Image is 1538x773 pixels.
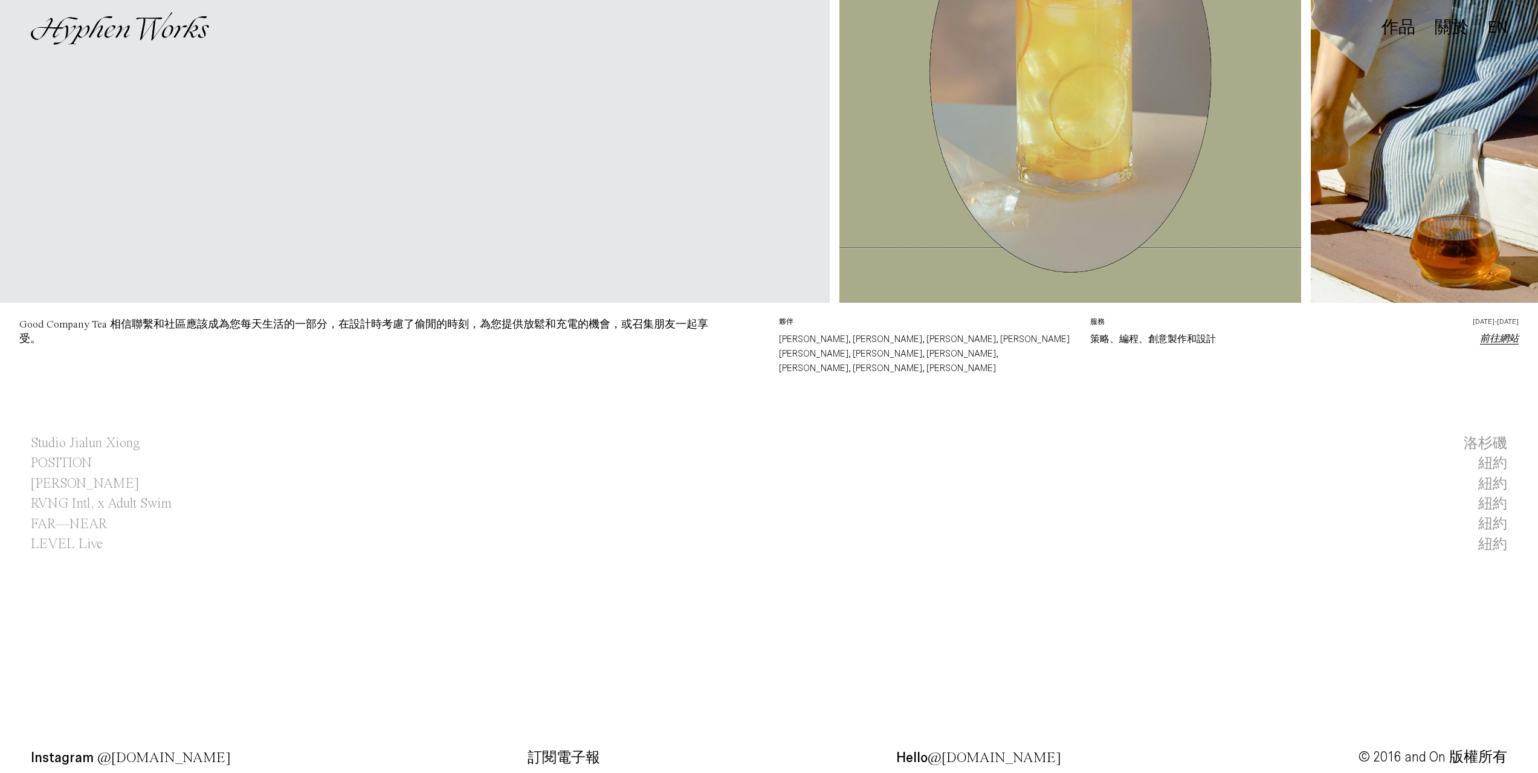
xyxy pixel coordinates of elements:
[1090,332,1382,346] p: 策略、編程、創意製作和設計
[1478,514,1507,534] div: 紐約
[896,751,928,765] strong: Hello
[31,494,172,514] span: RVNG Intl. x Adult Swim
[528,751,600,764] a: 訂閱電子報
[31,12,209,45] img: Hyphen Works
[1358,750,1446,765] span: © 2016 and On
[1381,19,1415,36] div: 作品
[31,751,231,765] a: Instagram @[DOMAIN_NAME]
[779,317,1071,332] p: 夥伴
[1478,474,1507,494] div: 紐約
[896,751,1061,765] a: Hello@[DOMAIN_NAME]
[31,751,94,765] strong: Instagram
[1478,494,1507,514] div: 紐約
[896,751,1061,766] span: @[DOMAIN_NAME]
[1381,22,1415,36] a: 作品
[1480,334,1519,344] a: 前往網站
[1435,19,1469,36] div: 關於
[1464,434,1507,453] div: 洛杉磯
[19,319,708,344] div: Good Company Tea 相信聯繫和社區應該成為您每天生活的一部分，在設計時考慮了偷閒的時刻，為您提供放鬆和充電的機會，或召集朋友一起享受。
[1478,454,1507,473] div: 紐約
[528,751,600,765] span: 訂閱電子報
[1401,317,1519,332] p: [DATE]-[DATE]
[31,534,103,554] span: LEVEL Live
[1090,317,1382,332] p: 服務
[1449,750,1507,765] span: 版權所有
[779,332,1071,375] p: [PERSON_NAME], [PERSON_NAME], [PERSON_NAME], [PERSON_NAME] [PERSON_NAME], [PERSON_NAME], [PERSON_...
[1435,22,1469,36] a: 關於
[31,453,92,473] span: POSITION
[97,751,231,766] span: @[DOMAIN_NAME]
[1488,21,1507,34] a: EN
[31,433,140,453] span: Studio Jialun Xiong
[31,474,139,494] span: [PERSON_NAME]
[31,514,107,534] span: FAR—NEAR
[1478,535,1507,554] div: 紐約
